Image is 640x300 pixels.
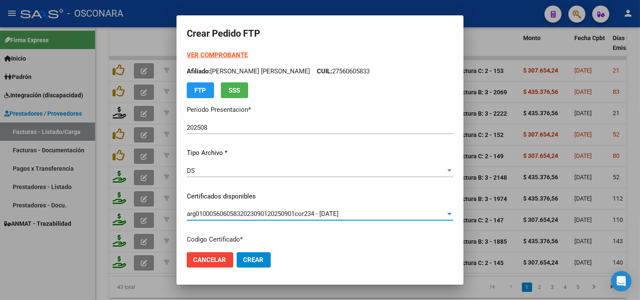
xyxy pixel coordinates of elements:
[187,82,214,98] button: FTP
[187,148,453,158] p: Tipo Archivo *
[221,82,248,98] button: SSS
[243,256,264,264] span: Crear
[195,87,206,94] span: FTP
[611,271,631,291] div: Open Intercom Messenger
[187,235,453,245] p: Codigo Certificado
[187,210,339,218] span: arg01000560605832023090120250901cor234 - [DATE]
[187,67,453,76] p: [PERSON_NAME] [PERSON_NAME] 27560605833
[187,51,248,59] a: VER COMPROBANTE
[187,105,453,115] p: Periodo Presentacion
[187,67,210,75] span: Afiliado:
[187,192,453,201] p: Certificados disponibles
[317,67,332,75] span: CUIL:
[187,26,453,42] h2: Crear Pedido FTP
[237,252,271,268] button: Crear
[187,252,233,268] button: Cancelar
[187,167,195,175] span: DS
[194,256,226,264] span: Cancelar
[229,87,240,94] span: SSS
